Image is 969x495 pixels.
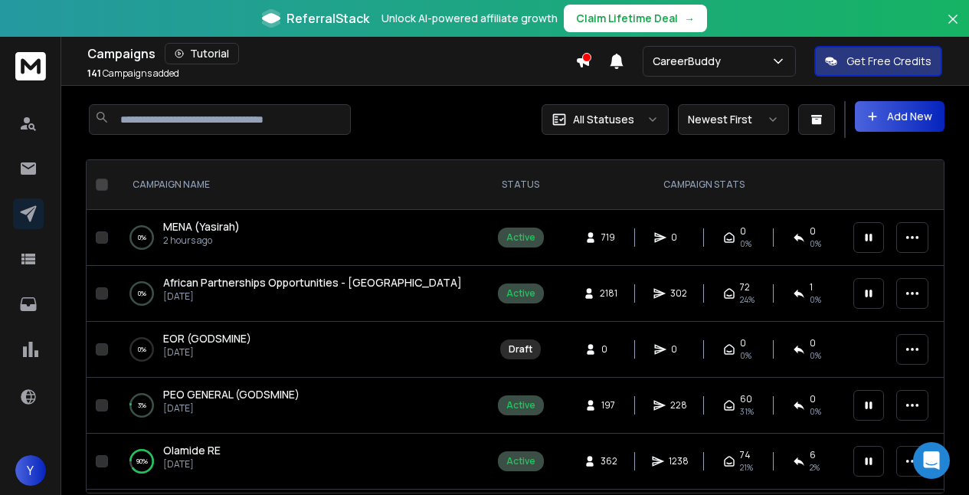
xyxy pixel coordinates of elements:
button: Close banner [943,9,963,46]
p: [DATE] [163,402,300,415]
span: 21 % [740,461,753,474]
p: 2 hours ago [163,234,240,247]
p: 3 % [138,398,146,413]
span: 72 [740,281,750,293]
button: Claim Lifetime Deal→ [564,5,707,32]
div: Draft [509,343,532,356]
span: 0 [810,337,816,349]
p: [DATE] [163,290,462,303]
button: Add New [855,101,944,132]
button: Tutorial [165,43,239,64]
div: Active [506,287,535,300]
span: 141 [87,67,101,80]
button: Get Free Credits [814,46,942,77]
td: 0%African Partnerships Opportunities - [GEOGRAPHIC_DATA][DATE] [114,266,477,322]
span: → [684,11,695,26]
span: 0 [810,393,816,405]
a: Olamide RE [163,443,221,458]
p: 90 % [136,454,148,469]
span: 2181 [600,287,617,300]
td: 3%PEO GENERAL (GODSMINE)[DATE] [114,378,477,434]
span: 74 [740,449,751,461]
div: Campaigns [87,43,575,64]
span: 0 % [810,405,821,418]
td: 90%Olamide RE[DATE] [114,434,477,490]
button: Y [15,455,46,486]
th: CAMPAIGN NAME [114,160,477,210]
span: 1238 [669,455,689,467]
span: 0 [810,225,816,238]
span: 197 [601,399,617,411]
span: 0 [601,343,617,356]
div: Active [506,399,535,411]
span: 362 [601,455,617,467]
p: 0 % [138,230,146,245]
div: Active [506,455,535,467]
span: 0% [740,238,751,250]
div: Active [506,231,535,244]
span: 0 [740,337,746,349]
span: 0% [810,238,821,250]
span: 1 [810,281,813,293]
span: 228 [670,399,687,411]
td: 0%MENA (Yasirah)2 hours ago [114,210,477,266]
span: MENA (Yasirah) [163,219,240,234]
th: STATUS [477,160,564,210]
span: 0 [740,225,746,238]
div: Open Intercom Messenger [913,442,950,479]
td: 0%EOR (GODSMINE)[DATE] [114,322,477,378]
p: Campaigns added [87,67,179,80]
span: ReferralStack [286,9,369,28]
p: All Statuses [573,112,634,127]
span: 0% [810,349,821,362]
span: 2 % [810,461,820,474]
span: 6 [810,449,816,461]
a: MENA (Yasirah) [163,219,240,234]
a: EOR (GODSMINE) [163,331,251,346]
a: PEO GENERAL (GODSMINE) [163,387,300,402]
span: 0 % [810,293,821,306]
p: [DATE] [163,346,251,359]
span: 24 % [740,293,755,306]
span: 31 % [740,405,754,418]
span: 719 [601,231,617,244]
span: 302 [670,287,687,300]
span: 60 [740,393,752,405]
p: Get Free Credits [846,54,931,69]
th: CAMPAIGN STATS [564,160,844,210]
span: 0% [740,349,751,362]
span: 0 [671,231,686,244]
span: 0 [671,343,686,356]
p: Unlock AI-powered affiliate growth [381,11,558,26]
p: 0 % [138,286,146,301]
p: CareerBuddy [653,54,727,69]
p: 0 % [138,342,146,357]
p: [DATE] [163,458,221,470]
a: African Partnerships Opportunities - [GEOGRAPHIC_DATA] [163,275,462,290]
button: Newest First [678,104,789,135]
